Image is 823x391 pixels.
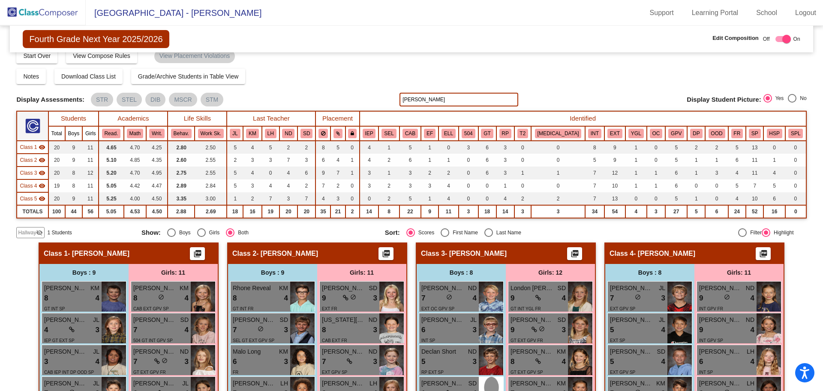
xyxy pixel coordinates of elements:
td: 8 [65,167,82,179]
td: 11 [82,154,99,167]
th: Placement [315,111,359,126]
button: View Compose Rules [66,48,137,64]
td: 2.75 [168,167,195,179]
button: Print Students Details [190,247,205,260]
span: On [793,35,800,43]
td: 3 [705,167,728,179]
td: 6 [297,167,315,179]
button: Notes [16,69,46,84]
span: Grade/Archive Students in Table View [138,73,239,80]
button: GT [481,129,493,138]
td: 6 [665,167,687,179]
th: French [728,126,746,141]
td: 9 [604,154,625,167]
th: SEL Support [378,126,399,141]
td: 0 [459,167,478,179]
th: Only Child [647,126,665,141]
td: 7 [746,179,763,192]
td: 0 [514,141,531,154]
span: View Compose Rules [73,52,130,59]
td: 4 [439,179,459,192]
td: 4 [439,192,459,205]
td: 1 [378,141,399,154]
td: 1 [625,154,647,167]
td: 1 [378,167,399,179]
td: 11 [82,179,99,192]
td: 1 [345,167,360,179]
td: 4 [360,141,379,154]
th: Chronically absent (>10%) [399,126,421,141]
td: 0 [531,141,585,154]
td: 7 [585,192,604,205]
th: Leah Hittesdorf [262,126,279,141]
input: Search... [399,93,518,106]
td: 2.89 [168,179,195,192]
td: 0 [459,192,478,205]
td: 3 [399,167,421,179]
button: EXT [607,129,622,138]
button: ND [282,129,294,138]
td: 4.70 [124,167,147,179]
mat-chip: STEL [117,93,142,106]
td: 4 [496,192,514,205]
td: 5.10 [99,154,123,167]
th: Executive Function Support [421,126,439,141]
mat-chip: MSCR [169,93,197,106]
th: Last Teacher [227,111,315,126]
th: Identified [360,111,806,126]
span: Edit Composition [712,34,759,42]
button: SEL [381,129,396,138]
td: 0 [531,179,585,192]
td: 11 [746,167,763,179]
td: 7 [315,179,330,192]
td: 3 [330,192,345,205]
td: 4 [279,167,298,179]
button: T2 [517,129,529,138]
td: 0 [459,179,478,192]
td: 0 [647,141,665,154]
mat-icon: picture_as_pdf [758,249,769,261]
button: Grade/Archive Students in Table View [131,69,246,84]
td: 1 [687,167,705,179]
td: 1 [531,167,585,179]
td: 2 [439,167,459,179]
td: 0 [262,167,279,179]
mat-icon: visibility [39,170,45,176]
td: 10 [604,179,625,192]
td: 3 [243,154,261,167]
td: 11 [82,141,99,154]
td: 1 [705,154,728,167]
td: 20 [48,167,65,179]
td: 0 [360,192,379,205]
td: 1 [421,192,439,205]
span: [GEOGRAPHIC_DATA] - [PERSON_NAME] [86,6,261,20]
td: 5 [665,154,687,167]
td: 7 [585,179,604,192]
td: 1 [687,154,705,167]
td: 2 [279,141,298,154]
td: 2 [378,154,399,167]
td: 7 [297,192,315,205]
td: 3 [297,154,315,167]
td: 3 [496,167,514,179]
th: Jennifer Liddington [227,126,243,141]
td: 2.55 [195,167,227,179]
th: Life Skills [168,111,227,126]
td: 6 [478,141,496,154]
td: 1 [514,167,531,179]
button: [MEDICAL_DATA] [535,129,582,138]
td: 3 [262,154,279,167]
button: SD [300,129,312,138]
span: Class 4 [20,182,37,190]
td: 5 [585,154,604,167]
td: 7 [262,192,279,205]
mat-chip: DIB [145,93,165,106]
td: 4.47 [146,179,168,192]
th: Girls [82,126,99,141]
td: 4 [728,167,746,179]
td: 3 [399,179,421,192]
a: Logout [788,6,823,20]
td: 2 [421,167,439,179]
button: Work Sk. [198,129,224,138]
th: Nikki Dorr [279,126,298,141]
